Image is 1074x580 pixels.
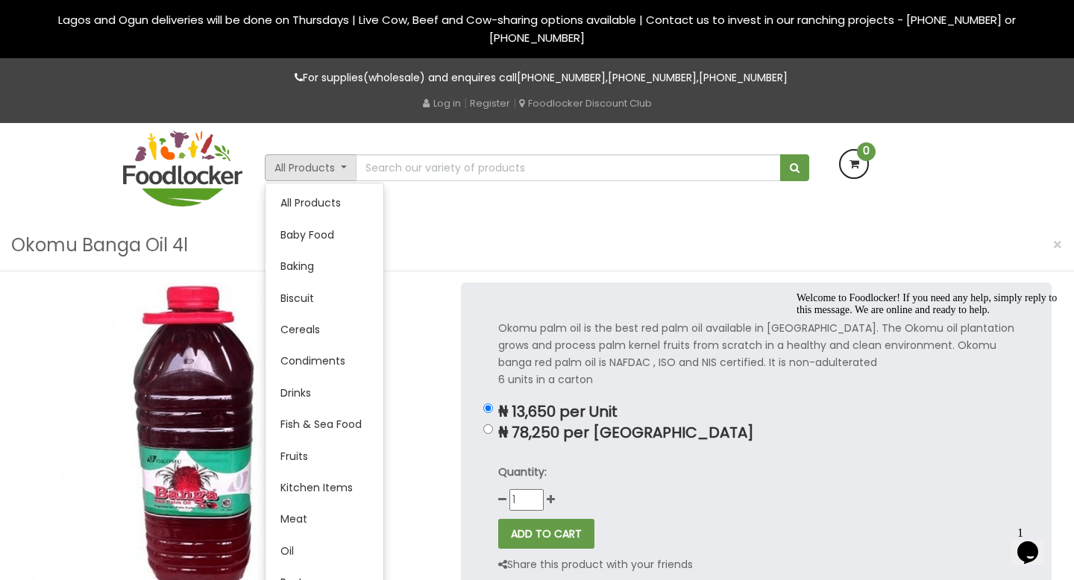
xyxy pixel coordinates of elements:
img: FoodLocker [123,130,242,207]
span: | [464,95,467,110]
div: Welcome to Foodlocker! If you need any help, simply reply to this message. We are online and read... [6,6,274,30]
a: Oil [266,535,383,567]
p: ₦ 13,650 per Unit [498,403,1015,420]
a: Fruits [266,441,383,472]
button: Close [1045,230,1070,260]
span: Welcome to Foodlocker! If you need any help, simply reply to this message. We are online and read... [6,6,266,29]
a: Log in [423,96,461,110]
button: ADD TO CART [498,519,594,549]
p: Okomu palm oil is the best red palm oil available in [GEOGRAPHIC_DATA]. The Okomu oil plantation ... [498,320,1015,388]
p: Share this product with your friends [498,556,693,573]
span: × [1052,234,1063,256]
input: ₦ 78,250 per [GEOGRAPHIC_DATA] [483,424,493,434]
p: For supplies(wholesale) and enquires call , , [123,69,951,86]
a: [PHONE_NUMBER] [517,70,606,85]
input: Search our variety of products [356,154,781,181]
a: Baking [266,250,383,282]
iframe: chat widget [791,286,1059,513]
span: 0 [857,142,876,161]
span: | [513,95,516,110]
a: [PHONE_NUMBER] [699,70,788,85]
a: Drinks [266,377,383,409]
a: Meat [266,503,383,535]
a: Register [470,96,510,110]
span: Lagos and Ogun deliveries will be done on Thursdays | Live Cow, Beef and Cow-sharing options avai... [58,12,1016,45]
a: Cereals [266,314,383,345]
a: Foodlocker Discount Club [519,96,652,110]
iframe: chat widget [1011,520,1059,565]
a: Baby Food [266,219,383,250]
a: Fish & Sea Food [266,409,383,440]
a: Condiments [266,345,383,376]
a: Kitchen Items [266,472,383,503]
input: ₦ 13,650 per Unit [483,403,493,413]
a: [PHONE_NUMBER] [608,70,697,85]
a: Biscuit [266,283,383,314]
a: All Products [266,187,383,218]
button: All Products [265,154,357,181]
p: ₦ 78,250 per [GEOGRAPHIC_DATA] [498,424,1015,441]
h3: Okomu Banga Oil 4l [11,231,188,259]
strong: Quantity: [498,464,547,479]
